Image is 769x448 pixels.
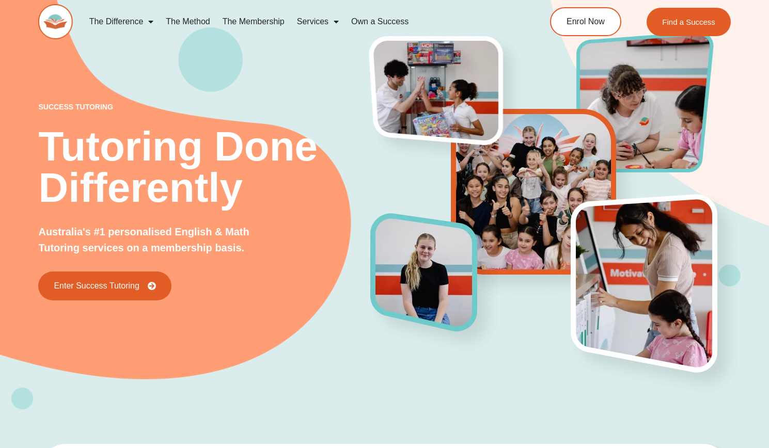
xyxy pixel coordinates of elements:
[647,8,731,36] a: Find a Success
[38,271,171,300] a: Enter Success Tutoring
[662,18,715,26] span: Find a Success
[550,7,621,36] a: Enrol Now
[83,10,511,34] nav: Menu
[291,10,345,34] a: Services
[38,126,370,209] h2: Tutoring Done Differently
[38,224,281,256] p: Australia's #1 personalised English & Math Tutoring services on a membership basis.
[160,10,216,34] a: The Method
[216,10,291,34] a: The Membership
[83,10,160,34] a: The Difference
[345,10,415,34] a: Own a Success
[54,282,139,290] span: Enter Success Tutoring
[567,18,605,26] span: Enrol Now
[38,103,370,110] p: success tutoring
